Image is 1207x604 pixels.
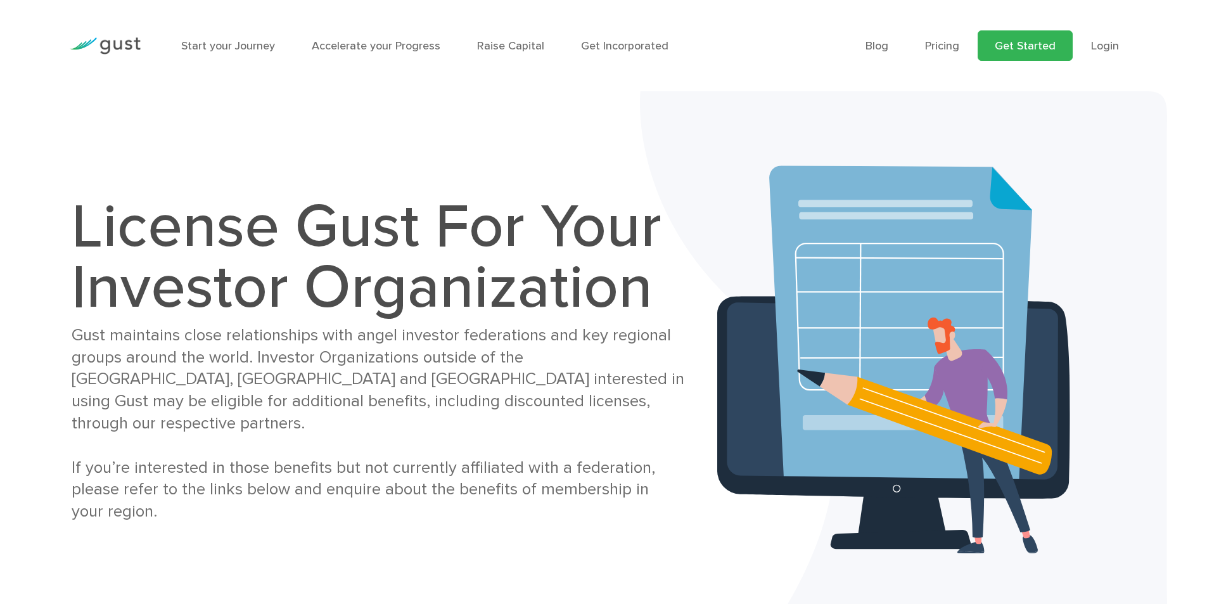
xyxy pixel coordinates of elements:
a: Login [1091,39,1119,53]
a: Get Incorporated [581,39,668,53]
img: Gust Logo [70,37,141,55]
a: Blog [865,39,888,53]
div: Gust maintains close relationships with angel investor federations and key regional groups around... [72,324,684,523]
a: Accelerate your Progress [312,39,440,53]
a: Raise Capital [477,39,544,53]
h1: License Gust For Your Investor Organization [72,196,684,318]
a: Start your Journey [181,39,275,53]
a: Get Started [978,30,1073,61]
a: Pricing [925,39,959,53]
